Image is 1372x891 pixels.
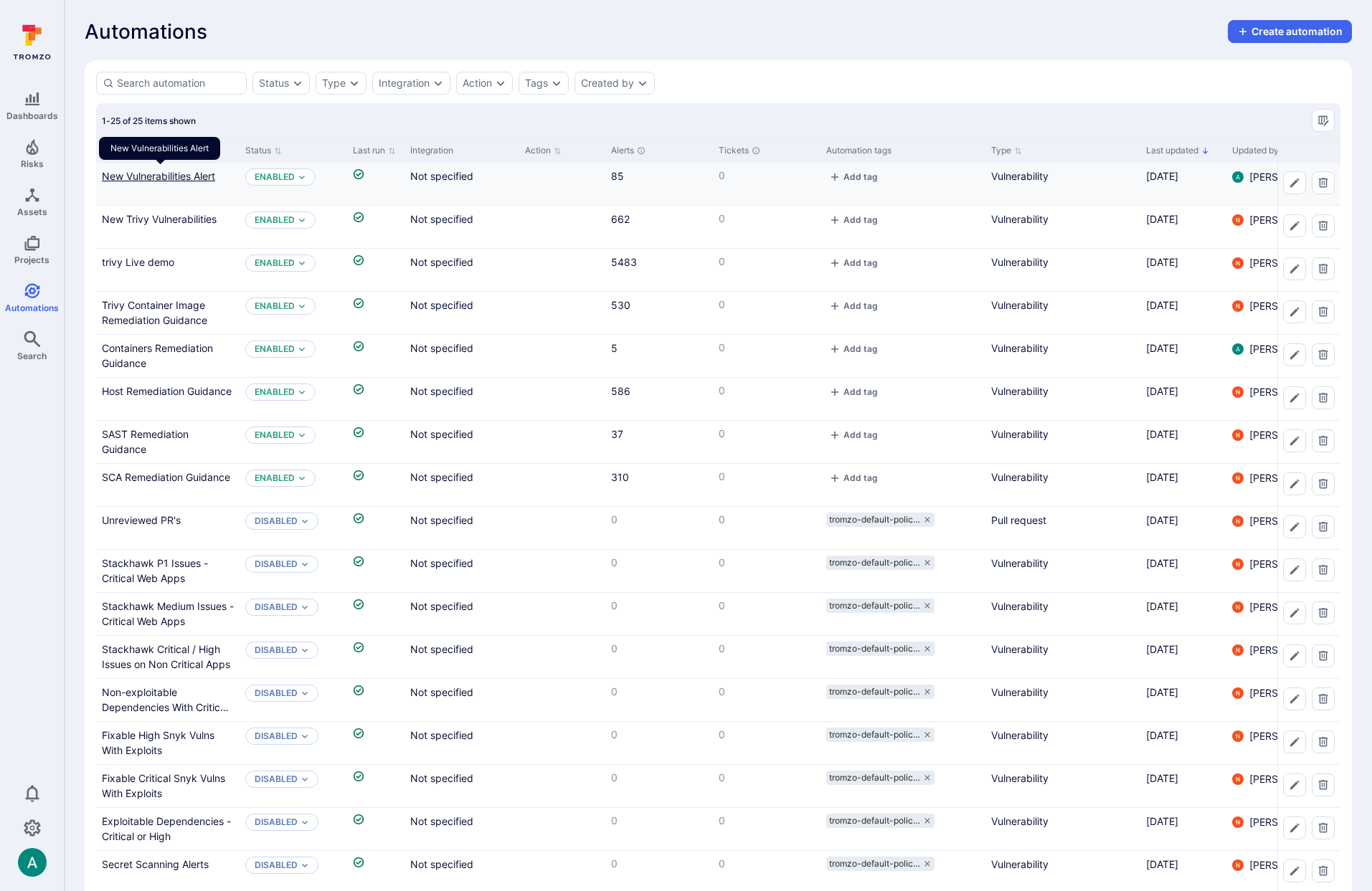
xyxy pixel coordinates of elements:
[102,858,209,870] a: Secret Scanning Alerts
[17,206,47,217] span: Assets
[519,249,605,291] div: Cell for Action
[301,818,309,826] button: Expand dropdown
[298,474,306,482] button: Expand dropdown
[551,77,562,89] button: Expand dropdown
[463,77,492,89] button: Action
[102,115,196,126] span: 1-25 of 25 items shown
[404,249,519,291] div: Cell for Integration
[298,431,306,439] button: Expand dropdown
[820,249,985,291] div: Cell for Automation tags
[301,603,309,611] button: Expand dropdown
[102,815,231,842] a: Exploitable Dependencies - Critical or High
[255,472,295,484] button: Enabled
[255,859,298,871] button: Disabled
[1312,558,1335,581] button: Delete automation
[1232,171,1244,183] div: Arjan Dehar
[1312,214,1335,237] button: Delete automation
[96,163,240,205] div: Cell for Automation name
[102,170,215,182] a: New Vulnerabilities Alert
[829,772,920,783] span: tromzo-default-polic …
[1232,170,1330,184] a: [PERSON_NAME]
[713,249,820,291] div: Cell for Tickets
[1312,687,1335,710] button: Delete automation
[379,77,430,89] button: Integration
[1232,730,1244,742] div: Neeren Patki
[826,168,980,186] div: tags-cell-
[347,163,404,205] div: Cell for Last run
[829,815,920,826] span: tromzo-default-polic …
[255,558,298,570] p: Disabled
[611,256,637,268] a: 5483
[255,730,298,742] button: Disabled
[826,814,935,828] div: tromzo-default-policy
[611,385,630,397] a: 586
[1232,472,1244,484] div: Neeren Patki
[1249,858,1330,872] span: [PERSON_NAME]
[820,206,985,248] div: Cell for Automation tags
[1232,601,1244,613] div: Neeren Patki
[1283,816,1306,839] button: Edit automation
[255,429,295,441] p: Enabled
[1249,428,1330,442] span: [PERSON_NAME]
[1232,386,1244,398] img: ACg8ocIprwjrgDQnDsNSk9Ghn5p5-B8DpAKWoJ5Gi9syOE4K59tr4Q=s96-c
[298,302,306,310] button: Expand dropdown
[1232,429,1244,441] img: ACg8ocIprwjrgDQnDsNSk9Ghn5p5-B8DpAKWoJ5Gi9syOE4K59tr4Q=s96-c
[1249,170,1330,184] span: [PERSON_NAME]
[102,213,217,225] a: New Trivy Vulnerabilities
[826,257,881,268] button: add tag
[410,170,473,182] span: Not specified
[605,249,713,291] div: Cell for Alerts
[581,77,634,89] button: Created by
[1232,772,1330,786] a: [PERSON_NAME]
[102,342,213,369] a: Containers Remediation Guidance
[637,146,645,155] div: Unresolved alerts
[1312,472,1335,495] button: Delete automation
[255,644,298,656] button: Disabled
[1312,343,1335,366] button: Delete automation
[829,514,920,525] span: tromzo-default-polic …
[255,687,298,699] button: Disabled
[1249,600,1330,614] span: [PERSON_NAME]
[1249,643,1330,657] span: [PERSON_NAME]
[5,302,59,313] span: Automations
[1312,859,1335,882] button: Delete automation
[301,861,309,869] button: Expand dropdown
[1232,300,1244,312] div: Neeren Patki
[1249,299,1330,313] span: [PERSON_NAME]
[102,471,230,483] a: SCA Remediation Guidance
[1232,858,1330,872] a: [PERSON_NAME]
[1283,859,1306,882] button: Edit automation
[1232,773,1244,785] img: ACg8ocIprwjrgDQnDsNSk9Ghn5p5-B8DpAKWoJ5Gi9syOE4K59tr4Q=s96-c
[826,343,881,354] button: add tag
[240,249,347,291] div: Cell for Status
[255,214,295,226] button: Enabled
[410,144,514,157] div: Integration
[829,858,920,869] span: tromzo-default-polic …
[301,732,309,740] button: Expand dropdown
[347,249,404,291] div: Cell for Last run
[1232,299,1330,313] a: [PERSON_NAME]
[301,517,309,525] button: Expand dropdown
[347,206,404,248] div: Cell for Last run
[1312,816,1335,839] button: Delete automation
[102,557,208,584] a: Stackhawk P1 Issues - Critical Web Apps
[255,300,295,312] p: Enabled
[1283,644,1306,667] button: Edit automation
[1146,213,1178,225] span: [DATE]
[637,77,648,89] button: Expand dropdown
[1312,171,1335,194] button: Delete automation
[1249,514,1330,528] span: [PERSON_NAME]
[1283,257,1306,280] button: Edit automation
[1232,514,1330,528] a: [PERSON_NAME]
[1232,816,1244,828] img: ACg8ocIprwjrgDQnDsNSk9Ghn5p5-B8DpAKWoJ5Gi9syOE4K59tr4Q=s96-c
[322,77,346,89] button: Type
[102,299,207,326] a: Trivy Container Image Remediation Guidance
[1232,687,1244,699] img: ACg8ocIprwjrgDQnDsNSk9Ghn5p5-B8DpAKWoJ5Gi9syOE4K59tr4Q=s96-c
[611,428,623,440] a: 37
[18,848,47,877] div: Arjan Dehar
